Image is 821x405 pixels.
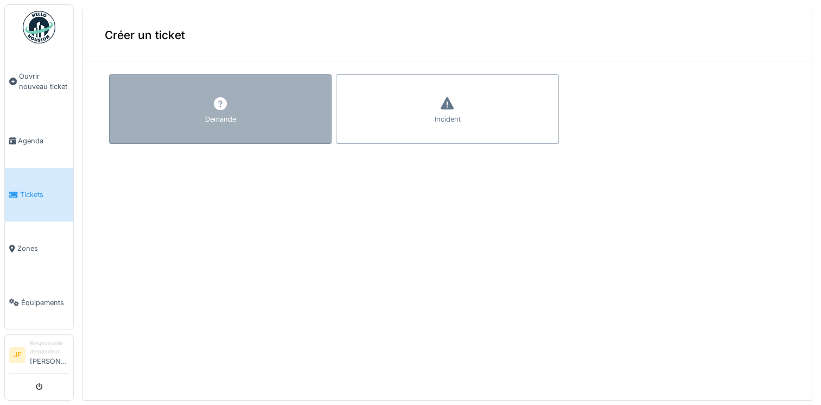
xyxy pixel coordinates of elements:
[83,9,812,61] div: Créer un ticket
[5,222,73,275] a: Zones
[30,339,69,371] li: [PERSON_NAME]
[19,71,69,92] span: Ouvrir nouveau ticket
[9,347,26,363] li: JF
[18,136,69,146] span: Agenda
[434,114,460,124] div: Incident
[20,189,69,200] span: Tickets
[5,49,73,114] a: Ouvrir nouveau ticket
[23,11,55,43] img: Badge_color-CXgf-gQk.svg
[30,339,69,356] div: Responsable demandeur
[17,243,69,254] span: Zones
[9,339,69,374] a: JF Responsable demandeur[PERSON_NAME]
[5,168,73,222] a: Tickets
[21,298,69,308] span: Équipements
[5,114,73,168] a: Agenda
[205,114,236,124] div: Demande
[5,276,73,330] a: Équipements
